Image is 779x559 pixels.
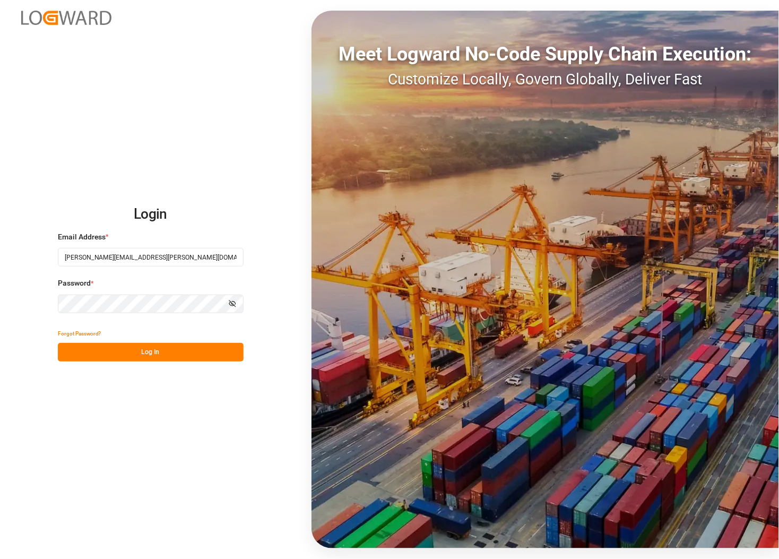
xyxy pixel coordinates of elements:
[58,248,244,266] input: Enter your email
[58,231,106,243] span: Email Address
[311,40,779,68] div: Meet Logward No-Code Supply Chain Execution:
[58,343,244,362] button: Log In
[58,197,244,231] h2: Login
[58,278,91,289] span: Password
[311,68,779,91] div: Customize Locally, Govern Globally, Deliver Fast
[21,11,111,25] img: Logward_new_orange.png
[58,324,101,343] button: Forgot Password?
